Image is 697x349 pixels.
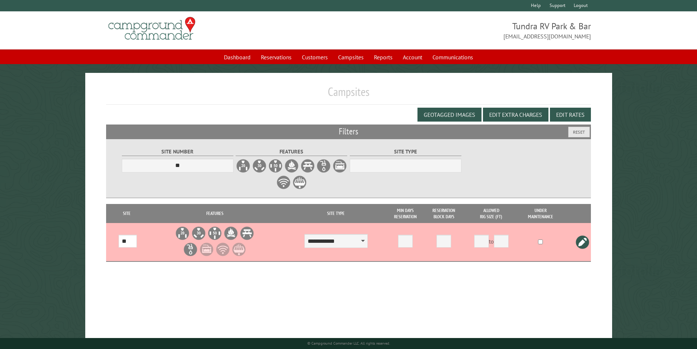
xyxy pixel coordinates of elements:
[236,148,347,156] label: Features
[175,226,190,241] li: 20A Electrical Hookup
[284,159,299,173] label: Firepit
[106,85,591,105] h1: Campsites
[236,159,251,173] label: 20A Electrical Hookup
[256,50,296,64] a: Reservations
[370,50,397,64] a: Reports
[575,235,590,249] a: Edit this campsite
[240,226,254,241] li: Picnic Table
[386,204,425,223] th: Min Days Reservation
[252,159,267,173] label: 30A Electrical Hookup
[300,159,315,173] label: Picnic Table
[144,204,286,223] th: Features
[417,108,481,122] button: Geotagged Images
[350,148,461,156] label: Site Type
[550,108,591,122] button: Edit Rates
[207,226,222,241] li: 50A Electrical Hookup
[232,242,246,257] li: Grill
[316,159,331,173] label: Water Hookup
[199,242,214,257] li: Sewer Hookup
[106,14,198,43] img: Campground Commander
[519,204,562,223] th: Under Maintenance
[349,20,591,41] span: Tundra RV Park & Bar [EMAIL_ADDRESS][DOMAIN_NAME]
[216,242,230,257] li: WiFi Service
[191,226,206,241] li: 30A Electrical Hookup
[276,175,291,190] label: WiFi Service
[220,50,255,64] a: Dashboard
[286,204,386,223] th: Site Type
[268,159,283,173] label: 50A Electrical Hookup
[425,204,464,223] th: Reservation Block Days
[428,50,477,64] a: Communications
[398,50,427,64] a: Account
[568,127,590,137] button: Reset
[224,226,238,241] li: Firepit
[307,341,390,346] small: © Campground Commander LLC. All rights reserved.
[122,148,233,156] label: Site Number
[292,175,307,190] label: Grill
[183,242,198,257] li: Water Hookup
[463,204,519,223] th: Allowed Rig Size (ft)
[106,125,591,138] h2: Filters
[334,50,368,64] a: Campsites
[333,159,347,173] label: Sewer Hookup
[465,235,518,249] div: to
[483,108,548,122] button: Edit Extra Charges
[297,50,332,64] a: Customers
[110,204,144,223] th: Site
